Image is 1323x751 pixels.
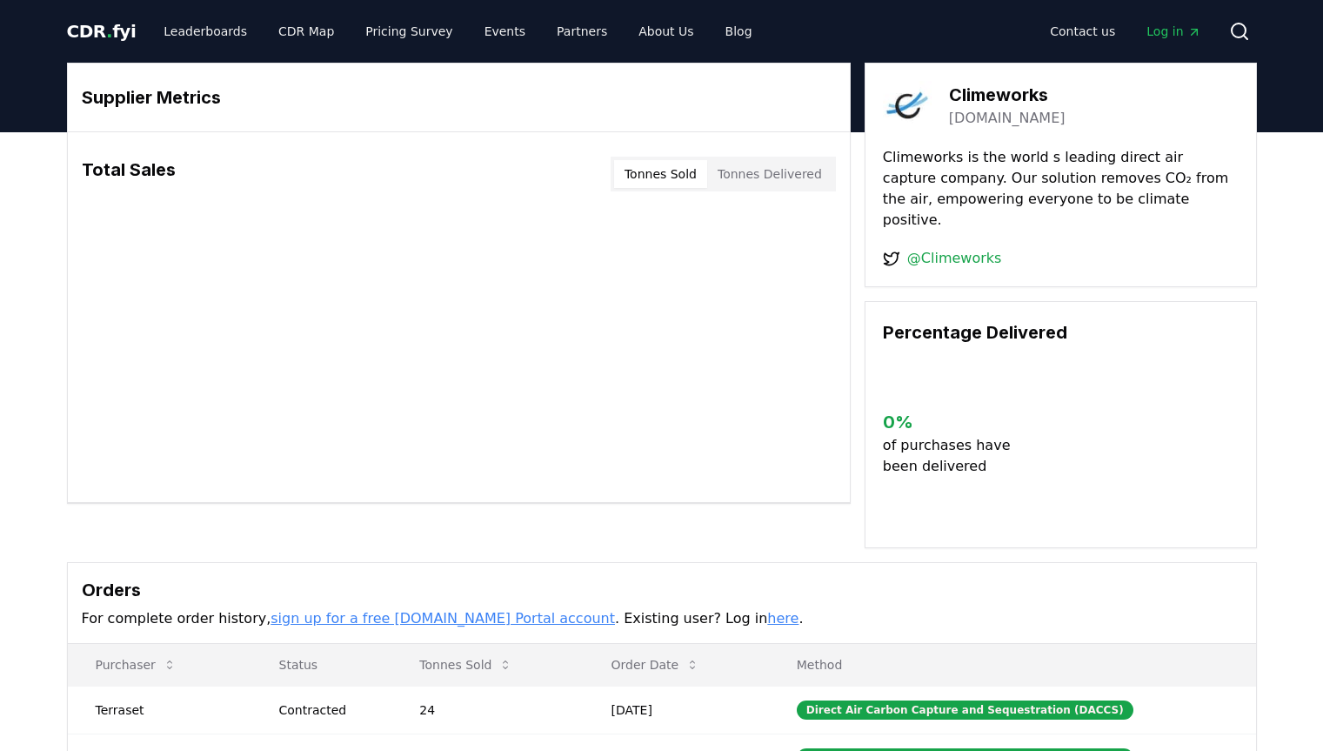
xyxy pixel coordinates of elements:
[614,160,707,188] button: Tonnes Sold
[67,21,137,42] span: CDR fyi
[82,84,836,111] h3: Supplier Metrics
[82,608,1242,629] p: For complete order history, . Existing user? Log in .
[543,16,621,47] a: Partners
[67,19,137,44] a: CDR.fyi
[106,21,112,42] span: .
[883,435,1025,477] p: of purchases have been delivered
[949,108,1066,129] a: [DOMAIN_NAME]
[1146,23,1200,40] span: Log in
[351,16,466,47] a: Pricing Survey
[68,686,251,734] td: Terraset
[707,160,832,188] button: Tonnes Delivered
[883,81,932,130] img: Climeworks-logo
[598,647,714,682] button: Order Date
[471,16,539,47] a: Events
[584,686,769,734] td: [DATE]
[907,248,1002,269] a: @Climeworks
[1036,16,1214,47] nav: Main
[712,16,766,47] a: Blog
[1036,16,1129,47] a: Contact us
[265,656,378,674] p: Status
[625,16,707,47] a: About Us
[949,82,1066,108] h3: Climeworks
[391,686,583,734] td: 24
[279,701,378,719] div: Contracted
[783,656,1242,674] p: Method
[82,157,176,191] h3: Total Sales
[150,16,765,47] nav: Main
[82,577,1242,603] h3: Orders
[1133,16,1214,47] a: Log in
[883,147,1239,231] p: Climeworks is the world s leading direct air capture company. Our solution removes CO₂ from the a...
[150,16,261,47] a: Leaderboards
[82,647,190,682] button: Purchaser
[405,647,526,682] button: Tonnes Sold
[264,16,348,47] a: CDR Map
[271,610,615,627] a: sign up for a free [DOMAIN_NAME] Portal account
[883,319,1239,345] h3: Percentage Delivered
[797,701,1133,720] div: Direct Air Carbon Capture and Sequestration (DACCS)
[883,409,1025,435] h3: 0 %
[767,610,798,627] a: here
